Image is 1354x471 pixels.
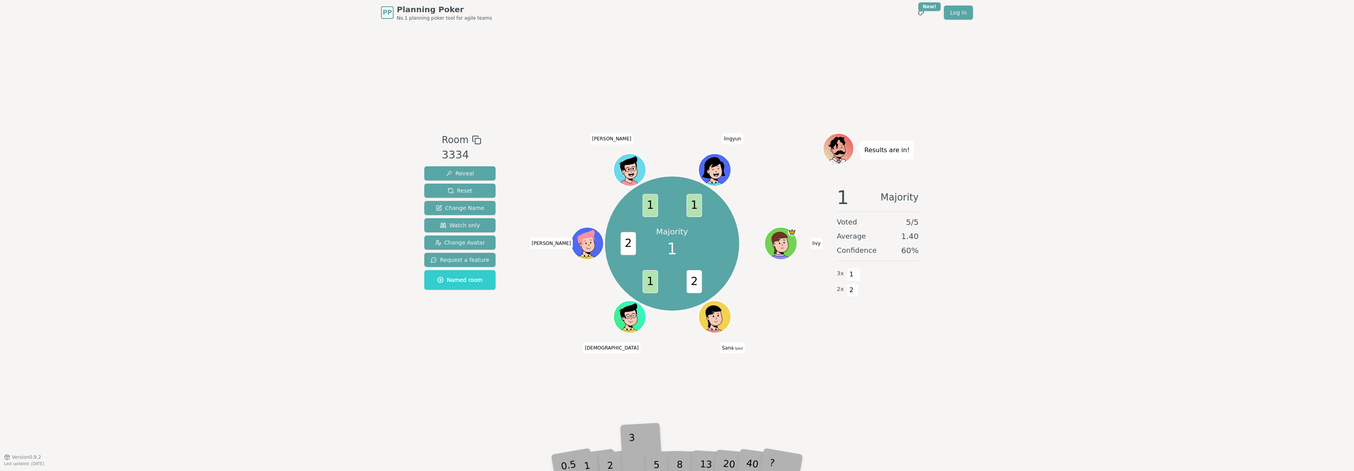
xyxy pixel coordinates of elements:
[442,147,481,163] div: 3334
[906,217,919,228] span: 5 / 5
[847,283,856,297] span: 2
[722,134,743,145] span: Click to change your name
[397,15,492,21] span: No.1 planning poker tool for agile teams
[837,245,877,256] span: Confidence
[901,245,919,256] span: 60 %
[667,237,677,261] span: 1
[686,270,702,293] span: 2
[837,231,866,242] span: Average
[620,232,636,255] span: 2
[435,239,485,247] span: Change Avatar
[424,270,496,290] button: Named room
[442,133,468,147] span: Room
[699,302,730,332] button: Click to change your avatar
[944,6,973,20] a: Log in
[864,145,910,156] p: Results are in!
[837,285,844,294] span: 2 x
[381,4,492,21] a: PPPlanning PokerNo.1 planning poker tool for agile teams
[590,134,633,145] span: Click to change your name
[880,188,919,207] span: Majority
[424,253,496,267] button: Request a feature
[446,169,474,177] span: Reveal
[424,218,496,232] button: Watch only
[448,187,472,195] span: Reset
[642,194,658,217] span: 1
[397,4,492,15] span: Planning Poker
[12,454,41,460] span: Version 0.9.2
[4,462,44,466] span: Last updated: [DATE]
[437,276,483,284] span: Named room
[901,231,919,242] span: 1.40
[530,238,573,249] span: Click to change your name
[837,188,849,207] span: 1
[4,454,41,460] button: Version0.9.2
[837,269,844,278] span: 3 x
[810,238,823,249] span: Click to change your name
[720,342,745,353] span: Click to change your name
[918,2,941,11] div: New!
[734,347,743,350] span: (you)
[383,8,392,17] span: PP
[431,256,489,264] span: Request a feature
[847,268,856,281] span: 1
[914,6,928,20] button: New!
[424,166,496,180] button: Reveal
[686,194,702,217] span: 1
[424,235,496,250] button: Change Avatar
[440,221,480,229] span: Watch only
[436,204,484,212] span: Change Name
[788,228,796,236] span: livy is the host
[583,342,640,353] span: Click to change your name
[642,270,658,293] span: 1
[837,217,857,228] span: Voted
[424,184,496,198] button: Reset
[424,201,496,215] button: Change Name
[656,226,688,237] p: Majority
